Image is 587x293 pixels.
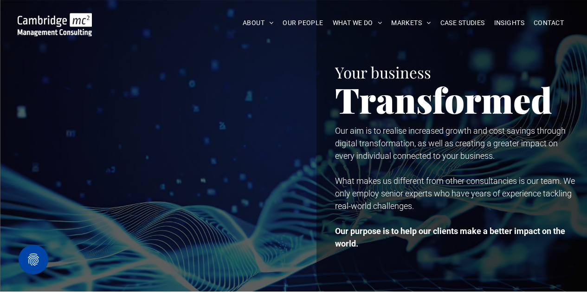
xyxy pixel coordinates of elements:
[436,16,490,30] a: CASE STUDIES
[490,16,529,30] a: INSIGHTS
[335,176,575,211] span: What makes us different from other consultancies is our team. We only employ senior experts who h...
[387,16,435,30] a: MARKETS
[529,16,568,30] a: CONTACT
[278,16,328,30] a: OUR PEOPLE
[335,76,552,123] span: Transformed
[18,13,92,36] img: Go to Homepage
[238,16,278,30] a: ABOUT
[335,226,565,248] strong: Our purpose is to help our clients make a better impact on the world.
[335,126,566,161] span: Our aim is to realise increased growth and cost savings through digital transformation, as well a...
[328,16,387,30] a: WHAT WE DO
[335,62,431,82] span: Your business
